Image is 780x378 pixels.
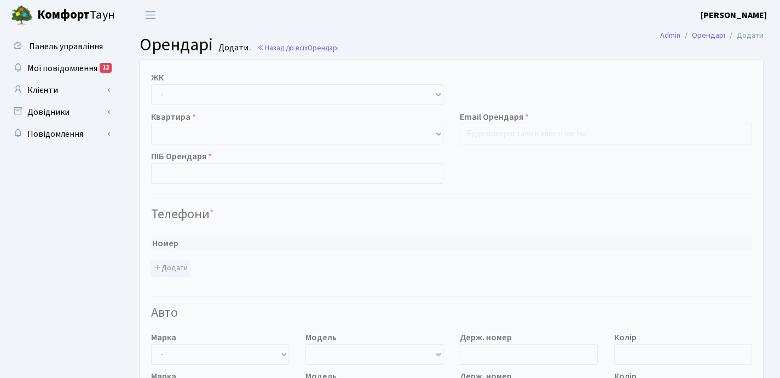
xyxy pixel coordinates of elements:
a: Мої повідомлення12 [5,57,115,79]
label: Email Орендаря [460,111,529,124]
div: 12 [100,63,112,73]
a: Панель управління [5,36,115,57]
label: Марка [151,331,176,344]
label: Колір [614,331,637,344]
a: Admin [660,30,680,41]
span: Орендарі [140,32,213,57]
small: Додати . [216,43,252,53]
a: Орендарі [692,30,725,41]
span: Орендарі [308,43,339,53]
a: Назад до всіхОрендарі [257,43,339,53]
span: Панель управління [29,40,103,53]
li: Додати [725,30,764,42]
input: Буде використано в якості логіна [460,124,752,144]
label: ЖК [151,71,164,84]
img: logo.png [11,4,33,26]
a: Повідомлення [5,123,115,145]
th: Номер [151,236,672,251]
h4: Авто [151,305,752,321]
a: [PERSON_NAME] [701,9,767,22]
label: ПІБ Орендаря [151,150,212,163]
button: Додати [151,260,190,277]
a: Довідники [5,101,115,123]
span: Мої повідомлення [27,62,97,74]
b: Комфорт [37,6,90,24]
h4: Телефони [151,207,752,223]
label: Модель [305,331,337,344]
span: Таун [37,6,115,25]
button: Переключити навігацію [137,6,164,24]
b: [PERSON_NAME] [701,9,767,21]
label: Держ. номер [460,331,512,344]
nav: breadcrumb [644,24,780,47]
label: Квартира [151,111,196,124]
a: Клієнти [5,79,115,101]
